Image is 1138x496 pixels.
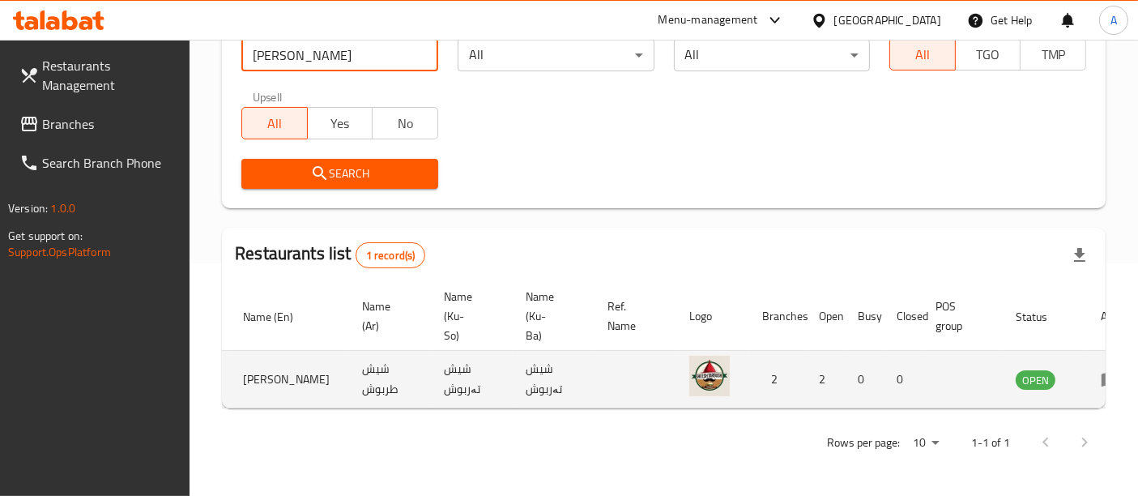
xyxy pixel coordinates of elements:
[42,153,177,173] span: Search Branch Phone
[249,112,301,135] span: All
[1016,370,1055,390] div: OPEN
[889,38,956,71] button: All
[884,351,923,408] td: 0
[1110,11,1117,29] span: A
[8,242,111,263] a: Support.OpsPlatform
[379,112,432,135] span: No
[1101,370,1131,389] div: Menu
[845,351,884,408] td: 0
[689,356,730,396] img: Sheesh Tarbush
[372,107,438,139] button: No
[362,297,411,336] span: Name (Ar)
[749,351,806,408] td: 2
[356,242,426,268] div: Total records count
[1016,307,1068,327] span: Status
[241,39,438,71] input: Search for restaurant name or ID..
[230,351,349,408] td: [PERSON_NAME]
[971,433,1010,453] p: 1-1 of 1
[431,351,513,408] td: شیش تەربوش
[6,143,190,182] a: Search Branch Phone
[444,287,493,345] span: Name (Ku-So)
[955,38,1021,71] button: TGO
[607,297,657,336] span: Ref. Name
[235,242,425,268] h2: Restaurants list
[6,46,190,105] a: Restaurants Management
[42,114,177,134] span: Branches
[962,43,1015,66] span: TGO
[884,282,923,351] th: Closed
[1060,236,1099,275] div: Export file
[936,297,983,336] span: POS group
[897,43,949,66] span: All
[749,282,806,351] th: Branches
[42,56,177,95] span: Restaurants Management
[349,351,431,408] td: شيش طربوش
[241,159,438,189] button: Search
[1020,38,1086,71] button: TMP
[1016,371,1055,390] span: OPEN
[1027,43,1080,66] span: TMP
[356,248,425,263] span: 1 record(s)
[834,11,941,29] div: [GEOGRAPHIC_DATA]
[6,105,190,143] a: Branches
[806,282,845,351] th: Open
[906,431,945,455] div: Rows per page:
[845,282,884,351] th: Busy
[806,351,845,408] td: 2
[253,91,283,102] label: Upsell
[243,307,314,327] span: Name (En)
[8,225,83,246] span: Get support on:
[458,39,654,71] div: All
[8,198,48,219] span: Version:
[241,107,308,139] button: All
[513,351,595,408] td: شیش تەربوش
[526,287,575,345] span: Name (Ku-Ba)
[314,112,367,135] span: Yes
[659,11,758,30] div: Menu-management
[307,107,373,139] button: Yes
[827,433,900,453] p: Rows per page:
[254,164,425,184] span: Search
[50,198,75,219] span: 1.0.0
[674,39,871,71] div: All
[676,282,749,351] th: Logo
